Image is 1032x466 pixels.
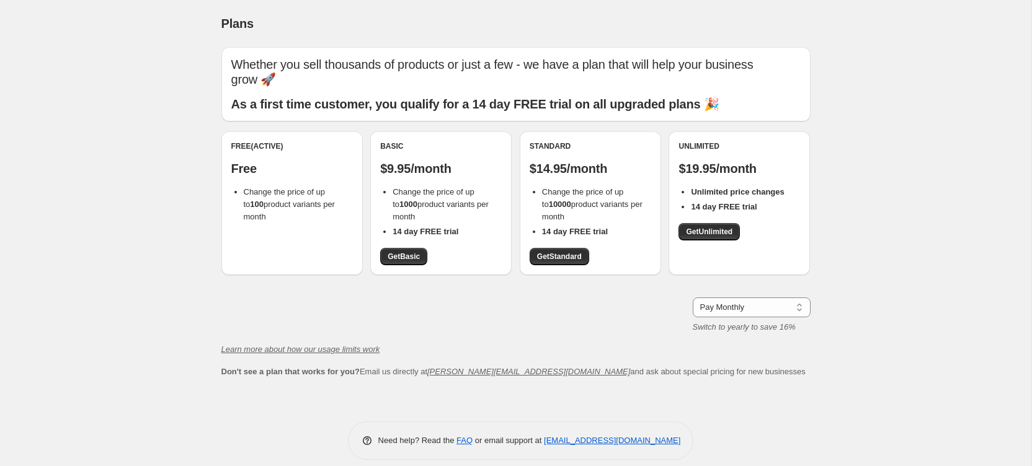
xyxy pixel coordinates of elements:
b: 14 day FREE trial [691,202,757,211]
span: Need help? Read the [378,436,457,445]
a: [PERSON_NAME][EMAIL_ADDRESS][DOMAIN_NAME] [427,367,630,376]
div: Standard [530,141,651,151]
b: As a first time customer, you qualify for a 14 day FREE trial on all upgraded plans 🎉 [231,97,719,111]
p: $9.95/month [380,161,502,176]
a: Learn more about how our usage limits work [221,345,380,354]
div: Unlimited [678,141,800,151]
span: Change the price of up to product variants per month [393,187,489,221]
b: 100 [250,200,264,209]
p: $14.95/month [530,161,651,176]
span: Get Standard [537,252,582,262]
div: Free (Active) [231,141,353,151]
span: Get Basic [388,252,420,262]
span: Change the price of up to product variants per month [244,187,335,221]
b: Don't see a plan that works for you? [221,367,360,376]
a: GetBasic [380,248,427,265]
p: $19.95/month [678,161,800,176]
b: 1000 [399,200,417,209]
b: Unlimited price changes [691,187,784,196]
a: GetStandard [530,248,589,265]
b: 14 day FREE trial [542,227,608,236]
b: 10000 [549,200,571,209]
b: 14 day FREE trial [393,227,458,236]
span: or email support at [473,436,544,445]
a: GetUnlimited [678,223,740,240]
span: Email us directly at and ask about special pricing for new businesses [221,367,806,376]
span: Change the price of up to product variants per month [542,187,643,221]
div: Basic [380,141,502,151]
p: Free [231,161,353,176]
a: FAQ [456,436,473,445]
i: Switch to yearly to save 16% [693,322,796,332]
p: Whether you sell thousands of products or just a few - we have a plan that will help your busines... [231,57,801,87]
a: [EMAIL_ADDRESS][DOMAIN_NAME] [544,436,680,445]
span: Plans [221,17,254,30]
span: Get Unlimited [686,227,732,237]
